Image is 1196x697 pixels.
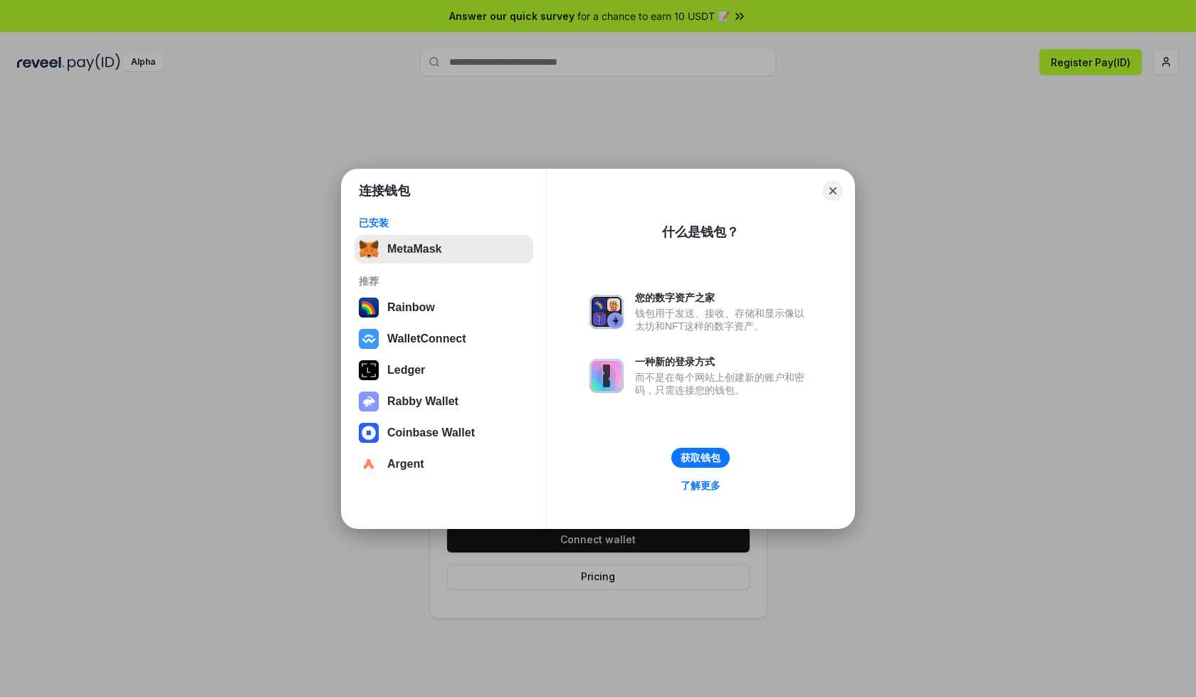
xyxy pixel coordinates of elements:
[387,395,458,408] div: Rabby Wallet
[355,450,533,478] button: Argent
[355,356,533,384] button: Ledger
[589,359,624,393] img: svg+xml,%3Csvg%20xmlns%3D%22http%3A%2F%2Fwww.w3.org%2F2000%2Fsvg%22%20fill%3D%22none%22%20viewBox...
[387,426,475,439] div: Coinbase Wallet
[355,235,533,263] button: MetaMask
[635,307,812,332] div: 钱包用于发送、接收、存储和显示像以太坊和NFT这样的数字资产。
[387,364,425,377] div: Ledger
[672,476,729,495] a: 了解更多
[387,458,424,471] div: Argent
[589,295,624,329] img: svg+xml,%3Csvg%20xmlns%3D%22http%3A%2F%2Fwww.w3.org%2F2000%2Fsvg%22%20fill%3D%22none%22%20viewBox...
[359,360,379,380] img: svg+xml,%3Csvg%20xmlns%3D%22http%3A%2F%2Fwww.w3.org%2F2000%2Fsvg%22%20width%3D%2228%22%20height%3...
[671,448,730,468] button: 获取钱包
[387,301,435,314] div: Rainbow
[359,392,379,412] img: svg+xml,%3Csvg%20xmlns%3D%22http%3A%2F%2Fwww.w3.org%2F2000%2Fsvg%22%20fill%3D%22none%22%20viewBox...
[681,479,720,492] div: 了解更多
[662,224,739,241] div: 什么是钱包？
[359,182,410,199] h1: 连接钱包
[359,239,379,259] img: svg+xml,%3Csvg%20fill%3D%22none%22%20height%3D%2233%22%20viewBox%3D%220%200%2035%2033%22%20width%...
[359,298,379,318] img: svg+xml,%3Csvg%20width%3D%22120%22%20height%3D%22120%22%20viewBox%3D%220%200%20120%20120%22%20fil...
[387,332,466,345] div: WalletConnect
[635,355,812,368] div: 一种新的登录方式
[387,243,441,256] div: MetaMask
[635,371,812,397] div: 而不是在每个网站上创建新的账户和密码，只需连接您的钱包。
[359,454,379,474] img: svg+xml,%3Csvg%20width%3D%2228%22%20height%3D%2228%22%20viewBox%3D%220%200%2028%2028%22%20fill%3D...
[355,419,533,447] button: Coinbase Wallet
[681,451,720,464] div: 获取钱包
[359,329,379,349] img: svg+xml,%3Csvg%20width%3D%2228%22%20height%3D%2228%22%20viewBox%3D%220%200%2028%2028%22%20fill%3D...
[635,291,812,304] div: 您的数字资产之家
[359,275,529,288] div: 推荐
[355,387,533,416] button: Rabby Wallet
[359,216,529,229] div: 已安装
[355,325,533,353] button: WalletConnect
[823,181,843,201] button: Close
[355,293,533,322] button: Rainbow
[359,423,379,443] img: svg+xml,%3Csvg%20width%3D%2228%22%20height%3D%2228%22%20viewBox%3D%220%200%2028%2028%22%20fill%3D...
